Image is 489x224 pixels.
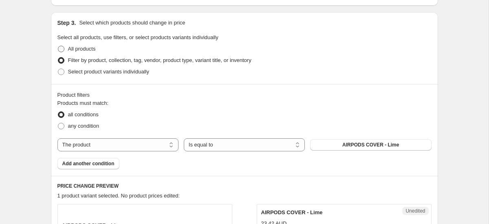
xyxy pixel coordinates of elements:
[68,57,251,63] span: Filter by product, collection, tag, vendor, product type, variant title, or inventory
[57,193,180,199] span: 1 product variant selected. No product prices edited:
[405,208,425,214] span: Unedited
[57,34,218,40] span: Select all products, use filters, or select products variants individually
[261,209,323,215] span: AIRPODS COVER - Lime
[57,158,119,169] button: Add another condition
[68,46,96,52] span: All products
[342,142,399,148] span: AIRPODS COVER - Lime
[68,69,149,75] span: Select product variants individually
[57,100,109,106] span: Products must match:
[79,19,185,27] p: Select which products should change in price
[57,91,432,99] div: Product filters
[57,183,432,189] h6: PRICE CHANGE PREVIEW
[310,139,431,151] button: AIRPODS COVER - Lime
[57,19,76,27] h2: Step 3.
[62,160,115,167] span: Add another condition
[68,123,99,129] span: any condition
[68,111,99,118] span: all conditions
